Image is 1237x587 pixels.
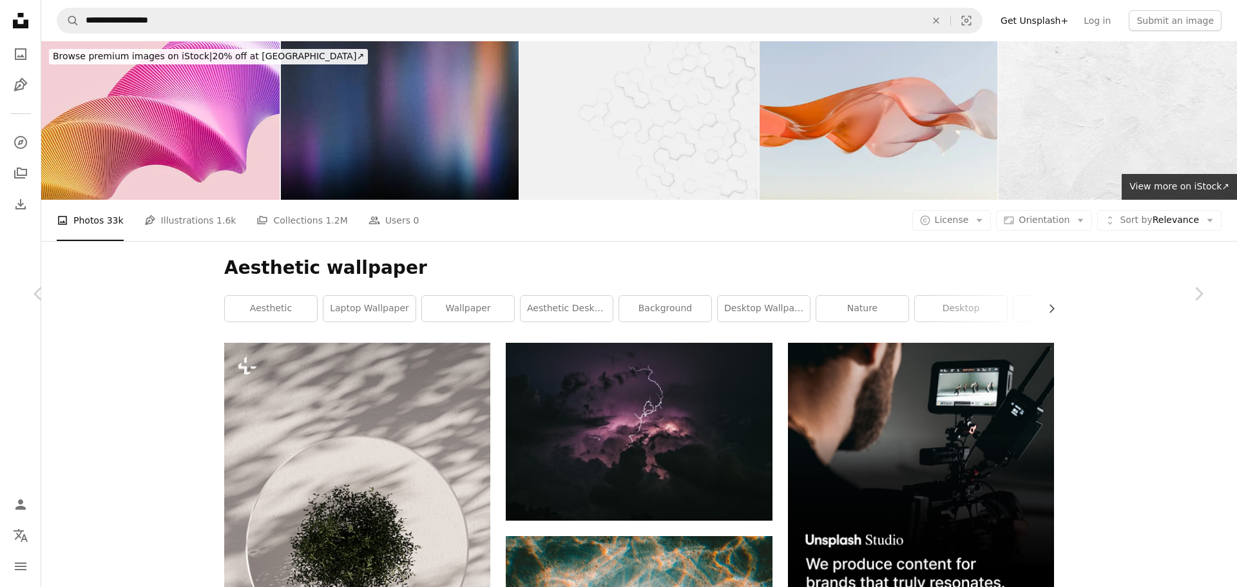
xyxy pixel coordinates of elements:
a: Photos [8,41,34,67]
a: aesthetic desktop wallpaper [521,296,613,322]
a: Illustrations [8,72,34,98]
h1: Aesthetic wallpaper [224,256,1054,280]
a: anime [1013,296,1106,322]
button: License [912,210,992,231]
a: background [619,296,711,322]
span: View more on iStock ↗ [1129,181,1229,191]
a: a white plate with a tree inside of it [224,537,490,548]
span: 20% off at [GEOGRAPHIC_DATA] ↗ [53,51,364,61]
span: Relevance [1120,214,1199,227]
span: Browse premium images on iStock | [53,51,212,61]
form: Find visuals sitewide [57,8,983,34]
a: Explore [8,130,34,155]
button: Sort byRelevance [1097,210,1222,231]
img: 4K Beautiful color gradient background with noise. Abstract pastel holographic blurred grainy gra... [281,41,519,200]
span: 1.6k [216,213,236,227]
span: Sort by [1120,215,1152,225]
a: aesthetic [225,296,317,322]
button: Submit an image [1129,10,1222,31]
a: desktop [915,296,1007,322]
img: White wall texture background, paper texture background [999,41,1237,200]
a: View more on iStock↗ [1122,174,1237,200]
a: Users 0 [369,200,419,241]
button: Clear [922,8,950,33]
a: Collections 1.2M [256,200,347,241]
a: Collections [8,160,34,186]
img: Hexagonal, Honeycomb Abstract 3D Background [520,41,758,200]
a: Illustrations 1.6k [144,200,236,241]
img: Abstract Twisted Shapes, AI Creativity Concept [41,41,280,200]
a: photography of lightning storm [506,426,772,438]
a: Log in / Sign up [8,492,34,517]
span: 0 [413,213,419,227]
button: Visual search [951,8,982,33]
a: laptop wallpaper [323,296,416,322]
span: Orientation [1019,215,1069,225]
a: Browse premium images on iStock|20% off at [GEOGRAPHIC_DATA]↗ [41,41,376,72]
a: Download History [8,191,34,217]
button: Menu [8,553,34,579]
button: Search Unsplash [57,8,79,33]
img: Abstract Flowing Fabric Design [760,41,998,200]
button: scroll list to the right [1040,296,1054,322]
span: 1.2M [325,213,347,227]
span: License [935,215,969,225]
a: Get Unsplash+ [993,10,1076,31]
button: Orientation [996,210,1092,231]
a: Next [1160,232,1237,356]
img: photography of lightning storm [506,343,772,520]
a: wallpaper [422,296,514,322]
a: desktop wallpaper [718,296,810,322]
a: nature [816,296,908,322]
button: Language [8,523,34,548]
a: Log in [1076,10,1118,31]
